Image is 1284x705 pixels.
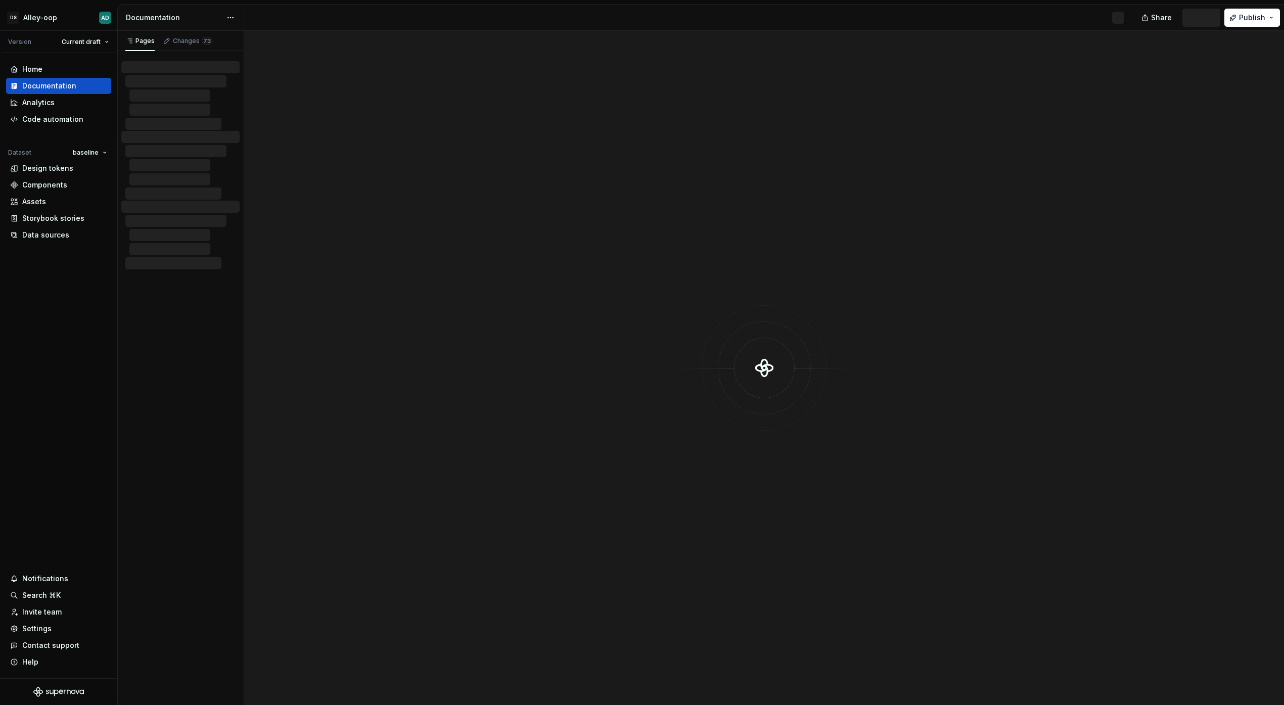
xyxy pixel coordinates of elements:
div: Components [22,180,67,190]
a: Settings [6,621,111,637]
div: Design tokens [22,163,73,173]
span: baseline [73,149,99,157]
span: Share [1151,13,1172,23]
a: Invite team [6,604,111,620]
div: Notifications [22,574,68,584]
button: Search ⌘K [6,587,111,603]
button: Share [1136,9,1178,27]
button: baseline [68,146,111,160]
button: Notifications [6,571,111,587]
svg: Supernova Logo [33,687,84,697]
span: Publish [1239,13,1265,23]
div: DS [7,12,19,24]
div: Dataset [8,149,31,157]
a: Documentation [6,78,111,94]
div: Data sources [22,230,69,240]
div: Invite team [22,607,62,617]
a: Home [6,61,111,77]
div: Pages [125,37,155,45]
button: DSAlley-oopAD [2,7,115,28]
div: Analytics [22,98,55,108]
div: Alley-oop [23,13,57,23]
button: Contact support [6,637,111,653]
button: Current draft [57,35,113,49]
button: Publish [1224,9,1280,27]
a: Storybook stories [6,210,111,226]
span: Current draft [62,38,101,46]
div: Documentation [22,81,76,91]
div: Contact support [22,640,79,650]
div: Changes [173,37,212,45]
button: Help [6,654,111,670]
div: Home [22,64,42,74]
span: 73 [202,37,212,45]
a: Analytics [6,95,111,111]
div: Version [8,38,31,46]
a: Design tokens [6,160,111,176]
a: Components [6,177,111,193]
div: AD [101,14,109,22]
div: Storybook stories [22,213,84,223]
a: Code automation [6,111,111,127]
div: Help [22,657,38,667]
a: Assets [6,194,111,210]
div: Settings [22,624,52,634]
div: Documentation [126,13,221,23]
a: Data sources [6,227,111,243]
div: Search ⌘K [22,590,61,600]
div: Assets [22,197,46,207]
div: Code automation [22,114,83,124]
